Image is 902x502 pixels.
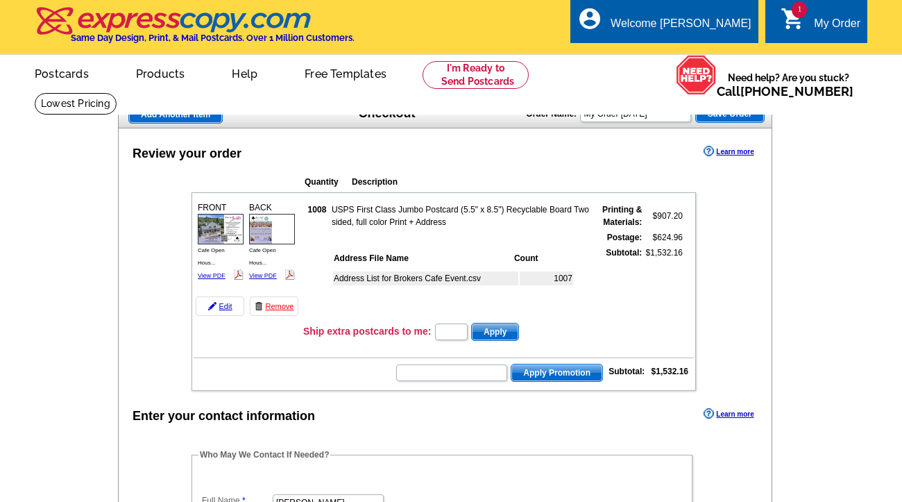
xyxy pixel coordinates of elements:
img: small-thumb.jpg [198,214,244,244]
img: help [676,55,717,95]
a: Free Templates [282,56,409,89]
strong: Subtotal: [606,248,642,258]
td: USPS First Class Jumbo Postcard (5.5" x 8.5") Recyclable Board Two sided, full color Print + Address [331,203,593,229]
a: Same Day Design, Print, & Mail Postcards. Over 1 Million Customers. [35,17,355,43]
i: shopping_cart [781,6,806,31]
div: Review your order [133,144,241,163]
i: account_circle [577,6,602,31]
td: Address List for Brokers Cafe Event.csv [333,271,518,285]
img: pdf_logo.png [233,269,244,280]
h4: Same Day Design, Print, & Mail Postcards. Over 1 Million Customers. [71,33,355,43]
h3: Ship extra postcards to me: [303,325,431,337]
a: Postcards [12,56,111,89]
button: Apply [471,323,519,341]
strong: Subtotal: [609,367,645,376]
iframe: LiveChat chat widget [624,179,902,502]
span: Apply Promotion [511,365,602,381]
span: Apply [472,324,518,340]
img: pdf_logo.png [284,269,295,280]
a: Products [114,56,207,89]
div: BACK [247,199,297,283]
th: Description [351,175,605,189]
span: Cafe Open Hous... [198,247,225,266]
a: Edit [196,296,244,316]
img: trashcan-icon.gif [255,302,263,310]
span: Need help? Are you stuck? [717,71,860,99]
th: Address File Name [333,251,512,265]
strong: Postage: [607,233,643,242]
a: Remove [250,296,298,316]
span: Cafe Open Hous... [249,247,276,266]
a: 1 shopping_cart My Order [781,15,860,33]
td: 1007 [520,271,573,285]
a: Add Another Item [128,106,223,124]
strong: Printing & Materials: [602,205,642,227]
a: View PDF [198,272,226,279]
button: Apply Promotion [511,364,603,382]
a: Learn more [704,146,754,157]
th: Count [513,251,573,265]
div: Welcome [PERSON_NAME] [611,17,751,37]
span: Add Another Item [129,106,222,123]
div: FRONT [196,199,246,283]
div: Enter your contact information [133,407,315,426]
a: View PDF [249,272,277,279]
div: My Order [814,17,860,37]
a: [PHONE_NUMBER] [740,84,853,99]
span: 1 [792,1,807,18]
th: Quantity [304,175,350,189]
strong: 1008 [308,205,327,215]
legend: Who May We Contact If Needed? [198,449,330,461]
img: small-thumb.jpg [249,214,295,244]
a: Help [210,56,280,89]
img: pencil-icon.gif [208,302,216,310]
span: Call [717,84,853,99]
